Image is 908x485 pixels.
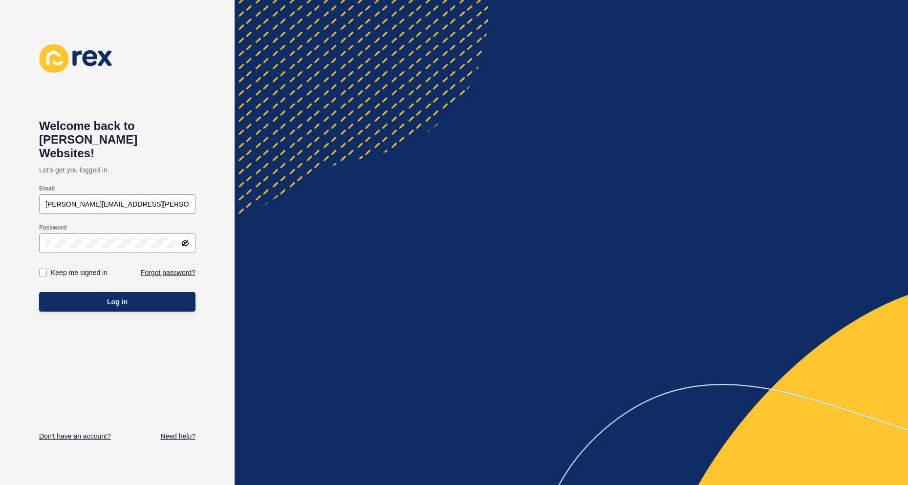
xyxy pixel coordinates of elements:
[45,199,189,209] input: e.g. name@company.com
[160,431,195,441] a: Need help?
[39,119,195,160] h1: Welcome back to [PERSON_NAME] Websites!
[39,160,195,180] p: Let's get you logged in.
[107,297,128,307] span: Log in
[141,268,195,277] a: Forgot password?
[39,431,111,441] a: Don't have an account?
[39,292,195,312] button: Log in
[39,185,55,192] label: Email
[39,224,67,232] label: Password
[51,268,108,277] label: Keep me signed in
